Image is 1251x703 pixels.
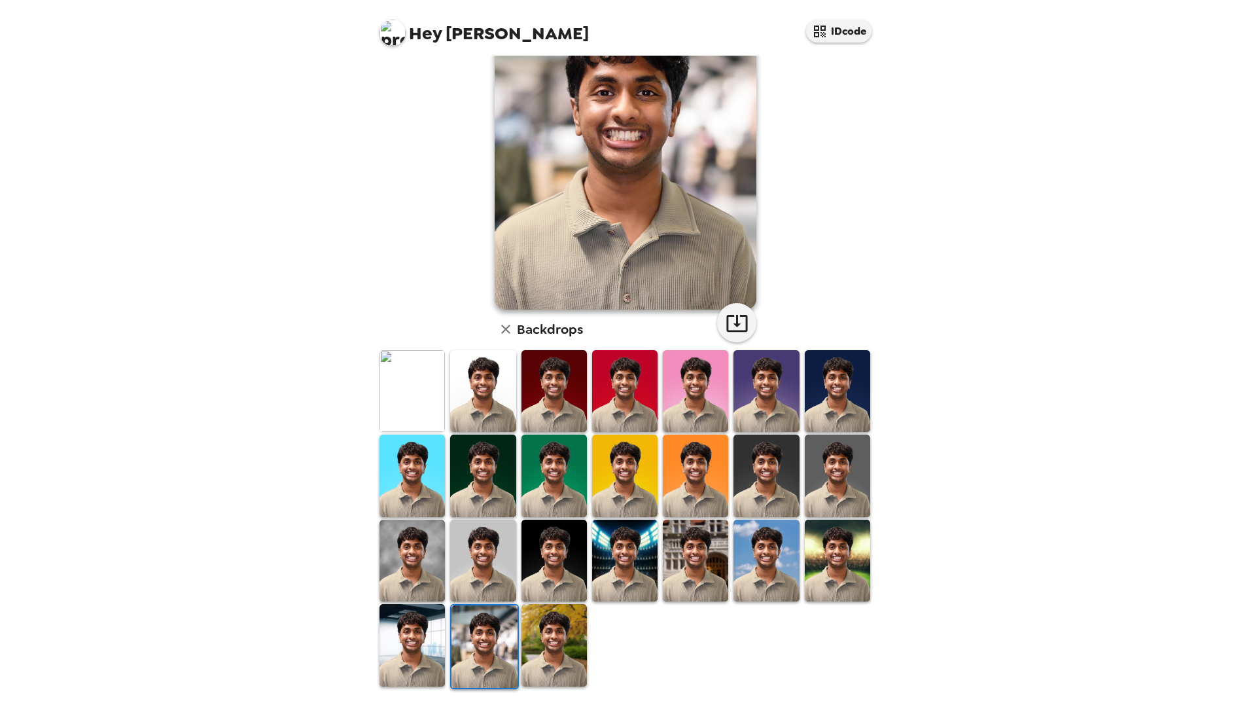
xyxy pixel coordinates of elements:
[379,350,445,432] img: Original
[517,319,583,340] h6: Backdrops
[379,13,589,43] span: [PERSON_NAME]
[409,22,442,45] span: Hey
[806,20,872,43] button: IDcode
[379,20,406,46] img: profile pic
